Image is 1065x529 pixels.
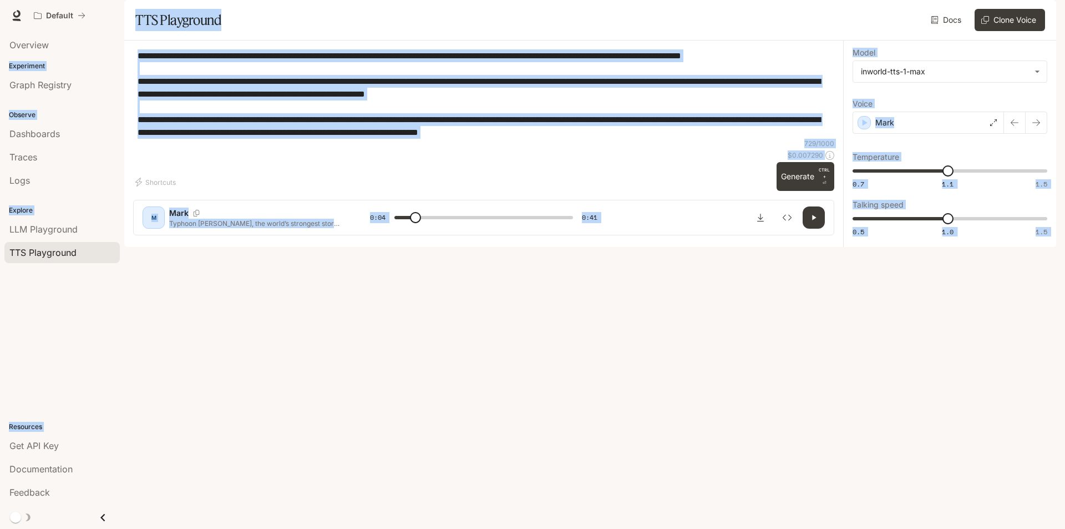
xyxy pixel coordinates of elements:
[819,167,830,180] p: CTRL +
[853,201,904,209] p: Talking speed
[804,139,834,148] p: 729 / 1000
[1036,227,1047,236] span: 1.5
[875,117,894,128] p: Mark
[853,61,1047,82] div: inworld-tts-1-max
[929,9,966,31] a: Docs
[189,210,204,216] button: Copy Voice ID
[169,219,343,228] p: Typhoon [PERSON_NAME], the world’s strongest storm this year, has made landfall in southern [GEOG...
[853,49,875,57] p: Model
[749,206,772,229] button: Download audio
[942,227,954,236] span: 1.0
[1036,179,1047,189] span: 1.5
[853,100,873,108] p: Voice
[776,206,798,229] button: Inspect
[370,212,386,223] span: 0:04
[777,162,834,191] button: GenerateCTRL +⏎
[942,179,954,189] span: 1.1
[582,212,597,223] span: 0:41
[853,153,899,161] p: Temperature
[29,4,90,27] button: All workspaces
[46,11,73,21] p: Default
[853,227,864,236] span: 0.5
[819,167,830,187] p: ⏎
[169,208,189,219] p: Mark
[133,173,180,191] button: Shortcuts
[853,179,864,189] span: 0.7
[975,9,1045,31] button: Clone Voice
[861,66,1029,77] div: inworld-tts-1-max
[135,9,221,31] h1: TTS Playground
[145,209,163,226] div: M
